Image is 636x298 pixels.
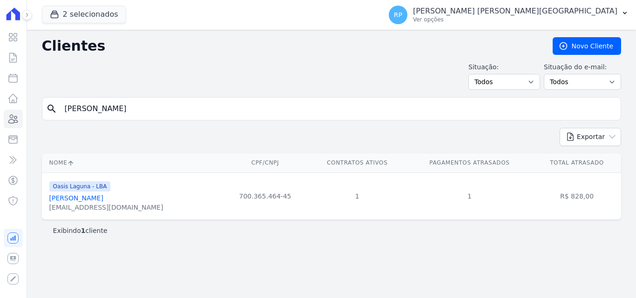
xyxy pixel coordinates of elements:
[468,62,540,72] label: Situação:
[59,99,617,118] input: Buscar por nome, CPF ou e-mail
[222,153,308,172] th: CPF/CNPJ
[49,181,111,192] span: Oasis Laguna - LBA
[49,194,103,202] a: [PERSON_NAME]
[46,103,57,114] i: search
[533,153,621,172] th: Total Atrasado
[394,12,402,18] span: RP
[53,226,108,235] p: Exibindo cliente
[413,16,617,23] p: Ver opções
[42,38,538,54] h2: Clientes
[222,172,308,219] td: 700.365.464-45
[406,153,533,172] th: Pagamentos Atrasados
[544,62,621,72] label: Situação do e-mail:
[560,128,621,146] button: Exportar
[42,6,126,23] button: 2 selecionados
[413,7,617,16] p: [PERSON_NAME] [PERSON_NAME][GEOGRAPHIC_DATA]
[533,172,621,219] td: R$ 828,00
[49,203,163,212] div: [EMAIL_ADDRESS][DOMAIN_NAME]
[42,153,223,172] th: Nome
[406,172,533,219] td: 1
[381,2,636,28] button: RP [PERSON_NAME] [PERSON_NAME][GEOGRAPHIC_DATA] Ver opções
[308,172,406,219] td: 1
[553,37,621,55] a: Novo Cliente
[81,227,86,234] b: 1
[308,153,406,172] th: Contratos Ativos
